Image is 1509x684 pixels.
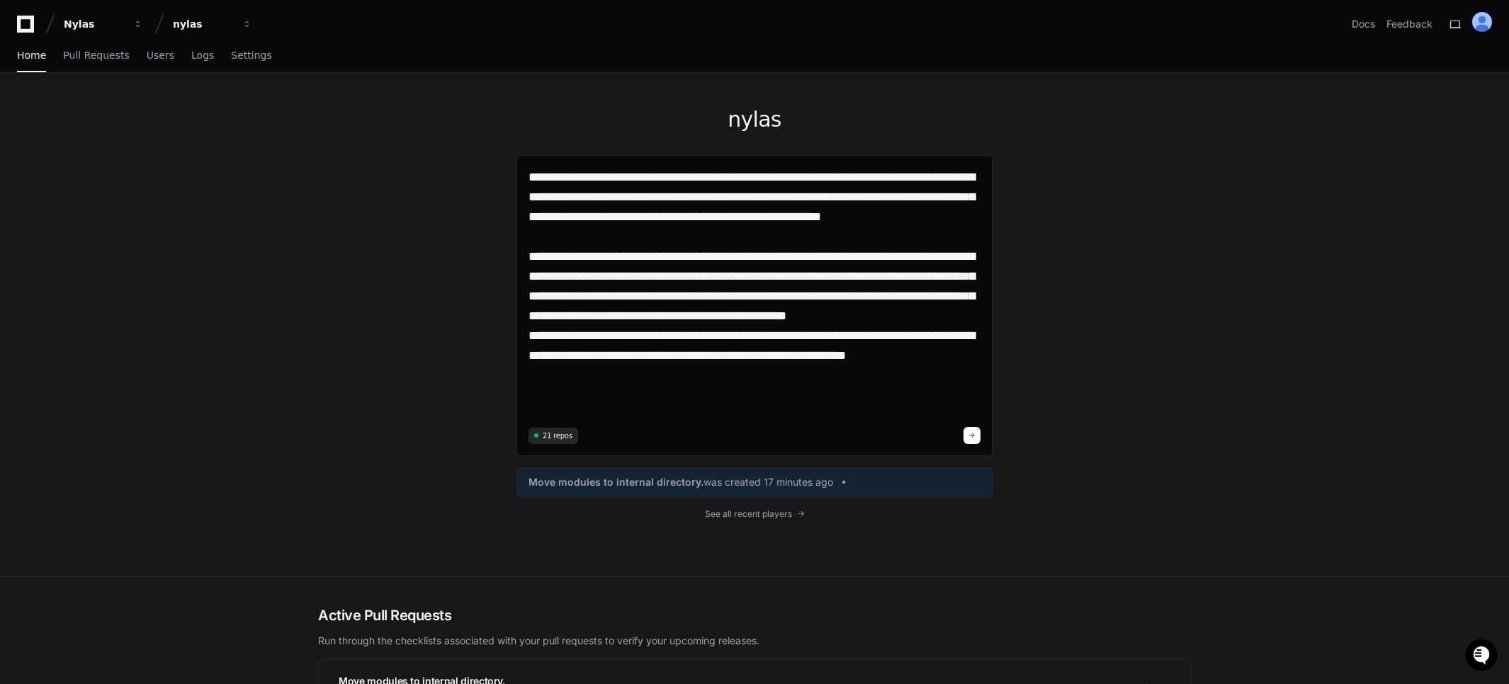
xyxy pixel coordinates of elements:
[17,51,46,59] span: Home
[14,106,40,131] img: 1736555170064-99ba0984-63c1-480f-8ee9-699278ef63ed
[17,40,46,72] a: Home
[1464,637,1502,676] iframe: Open customer support
[63,51,129,59] span: Pull Requests
[147,40,174,72] a: Users
[63,40,129,72] a: Pull Requests
[318,634,1191,648] p: Run through the checklists associated with your pull requests to verify your upcoming releases.
[318,605,1191,625] h2: Active Pull Requests
[48,106,232,120] div: Start new chat
[529,475,703,489] span: Move modules to internal directory.
[14,14,43,42] img: PlayerZero
[241,110,258,127] button: Start new chat
[543,431,572,441] span: 21 repos
[705,508,792,520] span: See all recent players
[529,475,980,489] a: Move modules to internal directory.was created 17 minutes ago
[231,40,271,72] a: Settings
[147,51,174,59] span: Users
[173,17,234,31] div: nylas
[191,40,214,72] a: Logs
[1472,12,1492,32] img: ALV-UjUTLTKDo2-V5vjG4wR1buipwogKm1wWuvNrTAMaancOL2w8d8XiYMyzUPCyapUwVg1DhQ_h_MBM3ufQigANgFbfgRVfo...
[100,148,171,159] a: Powered byPylon
[167,11,258,37] button: nylas
[48,120,179,131] div: We're available if you need us!
[703,475,833,489] span: was created 17 minutes ago
[516,508,993,520] a: See all recent players
[516,107,993,132] h1: nylas
[1352,17,1375,31] a: Docs
[64,17,125,31] div: Nylas
[191,51,214,59] span: Logs
[141,149,171,159] span: Pylon
[14,57,258,79] div: Welcome
[58,11,149,37] button: Nylas
[231,51,271,59] span: Settings
[1386,17,1432,31] button: Feedback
